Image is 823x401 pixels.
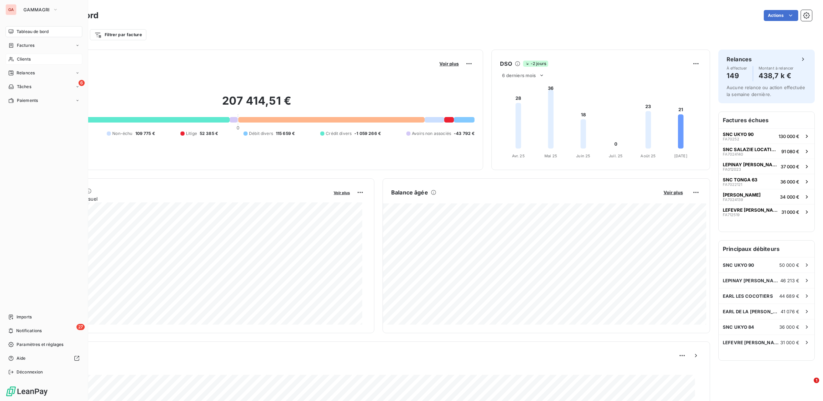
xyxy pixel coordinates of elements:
span: -2 jours [523,61,548,67]
span: SNC SALAZIE LOCATION 3437 [723,147,779,152]
span: Montant à relancer [759,66,794,70]
h4: 438,7 k € [759,70,794,81]
button: SNC TONGA 63FA702212136 000 € [719,174,814,189]
span: Paiements [17,97,38,104]
span: LEPINAY [PERSON_NAME] [723,278,780,283]
span: Clients [17,56,31,62]
span: EARL LES COCOTIERS [723,293,773,299]
span: 34 000 € [780,194,799,200]
span: 36 000 € [780,179,799,184]
span: [PERSON_NAME] [723,192,761,198]
span: À effectuer [727,66,747,70]
span: 91 080 € [781,149,799,154]
span: Litige [186,130,197,137]
button: LEPINAY [PERSON_NAME]FA01202337 000 € [719,159,814,174]
button: SNC UKYO 90FA70252130 000 € [719,128,814,144]
button: Filtrer par facture [90,29,146,40]
span: Voir plus [664,190,683,195]
span: 46 213 € [780,278,799,283]
span: Crédit divers [326,130,352,137]
span: EARL DE LA [PERSON_NAME] [723,309,781,314]
span: FA012023 [723,167,741,171]
span: Notifications [16,328,42,334]
span: Non-échu [112,130,132,137]
span: Paramètres et réglages [17,341,63,348]
tspan: Mai 25 [544,154,557,158]
a: Aide [6,353,82,364]
span: 50 000 € [779,262,799,268]
span: 37 000 € [781,164,799,169]
span: 52 385 € [200,130,218,137]
span: Aucune relance ou action effectuée la semaine dernière. [727,85,805,97]
span: LEFEVRE [PERSON_NAME] [723,340,780,345]
span: FA7022121 [723,182,742,187]
span: GAMMAGRI [23,7,50,12]
span: 44 689 € [779,293,799,299]
span: SNC UKYO 90 [723,131,754,137]
span: Avoirs non associés [412,130,451,137]
span: Chiffre d'affaires mensuel [39,195,329,202]
tspan: Juil. 25 [609,154,623,158]
h6: DSO [500,60,512,68]
img: Logo LeanPay [6,386,48,397]
span: Déconnexion [17,369,43,375]
span: 0 [237,125,239,130]
button: SNC SALAZIE LOCATION 3437FA702414091 080 € [719,144,814,159]
button: Voir plus [332,189,352,196]
span: Voir plus [334,190,350,195]
tspan: Avr. 25 [512,154,525,158]
span: 1 [814,378,819,383]
span: 6 [79,80,85,86]
iframe: Intercom live chat [800,378,816,394]
button: Voir plus [661,189,685,196]
span: Aide [17,355,26,361]
div: GA [6,4,17,15]
h6: Balance âgée [391,188,428,197]
span: SNC UKYO 84 [723,324,754,330]
span: SNC UKYO 90 [723,262,754,268]
span: Imports [17,314,32,320]
span: FA7024140 [723,152,743,156]
span: FA7024139 [723,198,743,202]
span: Tâches [17,84,31,90]
span: 115 659 € [276,130,295,137]
span: FA712519 [723,213,740,217]
span: 41 076 € [781,309,799,314]
span: -1 059 266 € [354,130,381,137]
span: FA70252 [723,137,739,141]
span: 31 000 € [780,340,799,345]
h2: 207 414,51 € [39,94,475,115]
h6: Factures échues [719,112,814,128]
span: Relances [17,70,35,76]
button: [PERSON_NAME]FA702413934 000 € [719,189,814,204]
span: 31 000 € [781,209,799,215]
span: Débit divers [249,130,273,137]
span: LEPINAY [PERSON_NAME] [723,162,778,167]
button: Actions [764,10,798,21]
button: LEFEVRE [PERSON_NAME]FA71251931 000 € [719,204,814,219]
span: -43 792 € [454,130,475,137]
span: 27 [76,324,85,330]
span: 36 000 € [779,324,799,330]
h6: Relances [727,55,752,63]
h4: 149 [727,70,747,81]
tspan: Août 25 [641,154,656,158]
span: Factures [17,42,34,49]
span: SNC TONGA 63 [723,177,757,182]
span: LEFEVRE [PERSON_NAME] [723,207,779,213]
span: Voir plus [439,61,459,66]
tspan: [DATE] [674,154,687,158]
h6: Principaux débiteurs [719,241,814,257]
span: Tableau de bord [17,29,49,35]
span: 6 derniers mois [502,73,536,78]
button: Voir plus [437,61,461,67]
tspan: Juin 25 [576,154,591,158]
span: 130 000 € [779,134,799,139]
span: 109 775 € [135,130,155,137]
